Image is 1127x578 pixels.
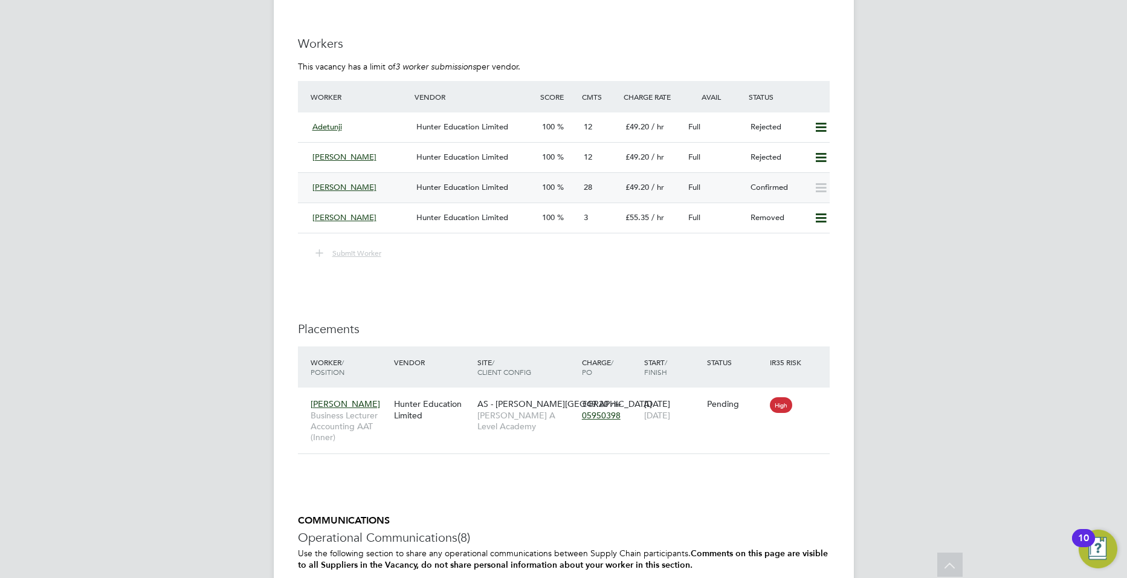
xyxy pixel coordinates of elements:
div: Rejected [746,117,809,137]
span: Full [688,152,700,162]
div: Rejected [746,148,809,167]
span: / Finish [644,357,667,377]
span: Hunter Education Limited [416,152,508,162]
span: £55.35 [625,212,649,222]
div: Status [704,351,767,373]
span: High [770,397,792,413]
span: [PERSON_NAME] [312,212,376,222]
span: Hunter Education Limited [416,182,508,192]
span: Hunter Education Limited [416,212,508,222]
span: / Position [311,357,344,377]
h5: COMMUNICATIONS [298,515,830,527]
div: Score [537,86,579,108]
div: Status [746,86,829,108]
div: Start [641,351,704,383]
div: Vendor [391,351,474,373]
div: IR35 Risk [767,351,809,373]
span: £49.20 [625,182,649,192]
button: Open Resource Center, 10 new notifications [1079,530,1117,568]
span: [PERSON_NAME] [312,152,376,162]
span: / hr [611,400,621,409]
div: Site [474,351,579,383]
span: Adetunji [312,122,342,132]
span: 100 [542,122,555,132]
span: £49.20 [625,122,649,132]
span: 100 [542,212,555,222]
div: Hunter Education Limited [391,392,474,426]
span: [PERSON_NAME] [312,182,376,192]
span: 28 [584,182,592,192]
div: 10 [1078,538,1089,554]
div: Cmts [579,86,621,108]
div: Avail [683,86,746,108]
h3: Operational Communications [298,530,830,545]
span: Hunter Education Limited [416,122,508,132]
span: Full [688,122,700,132]
div: Confirmed [746,178,809,198]
span: 100 [542,182,555,192]
span: AS - [PERSON_NAME][GEOGRAPHIC_DATA] [477,398,652,409]
span: Full [688,182,700,192]
span: 3 [584,212,588,222]
span: 12 [584,152,592,162]
div: Pending [707,398,764,409]
b: Comments on this page are visible to all Suppliers in the Vacancy, do not share personal informat... [298,548,828,570]
span: / hr [651,182,664,192]
span: Submit Worker [332,248,381,258]
span: £49.20 [625,152,649,162]
span: [DATE] [644,410,670,421]
button: Submit Worker [307,245,391,261]
span: Business Lecturer Accounting AAT (Inner) [311,410,388,443]
span: [PERSON_NAME] A Level Academy [477,410,576,432]
span: 05950398 [582,410,621,421]
span: / hr [651,122,664,132]
span: [PERSON_NAME] [311,398,380,409]
span: Full [688,212,700,222]
span: / hr [651,212,664,222]
span: / PO [582,357,613,377]
div: Vendor [412,86,537,108]
div: Worker [308,351,391,383]
div: Charge [579,351,642,383]
div: [DATE] [641,392,704,426]
p: This vacancy has a limit of per vendor. [298,61,830,72]
span: / Client Config [477,357,531,377]
span: 100 [542,152,555,162]
span: / hr [651,152,664,162]
div: Removed [746,208,809,228]
h3: Workers [298,36,830,51]
em: 3 worker submissions [395,61,476,72]
span: 12 [584,122,592,132]
div: Charge Rate [621,86,683,108]
span: £49.20 [582,398,609,409]
div: Worker [308,86,412,108]
h3: Placements [298,321,830,337]
a: [PERSON_NAME]Business Lecturer Accounting AAT (Inner)Hunter Education LimitedAS - [PERSON_NAME][G... [308,392,830,402]
p: Use the following section to share any operational communications between Supply Chain participants. [298,548,830,571]
span: (8) [457,530,470,545]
